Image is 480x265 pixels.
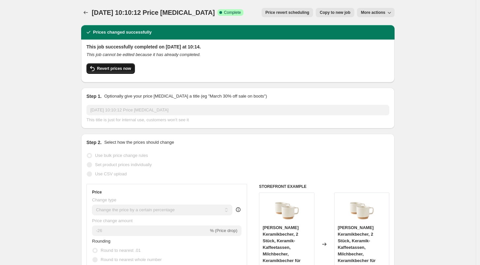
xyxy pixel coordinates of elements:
span: More actions [361,10,385,15]
button: Price revert scheduling [262,8,313,17]
span: Set product prices individually [95,162,152,167]
span: Rounding [92,239,111,244]
button: More actions [357,8,395,17]
button: Copy to new job [316,8,354,17]
p: Optionally give your price [MEDICAL_DATA] a title (eg "March 30% off sale on boots") [104,93,267,100]
span: Round to nearest .01 [101,248,141,253]
span: Round to nearest whole number [101,257,162,262]
div: help [235,206,241,213]
span: Revert prices now [97,66,131,71]
span: Price revert scheduling [266,10,309,15]
span: Change type [92,197,116,202]
span: Use CSV upload [95,171,127,176]
i: This job cannot be edited because it has already completed. [86,52,201,57]
span: This title is just for internal use, customers won't see it [86,117,189,122]
input: -15 [92,225,208,236]
img: 41QiLqTn6dL_80x.jpg [273,196,300,222]
button: Revert prices now [86,63,135,74]
span: Complete [224,10,241,15]
span: Copy to new job [320,10,350,15]
span: Use bulk price change rules [95,153,148,158]
h2: Step 2. [86,139,102,146]
h2: This job successfully completed on [DATE] at 10:14. [86,44,389,50]
span: [DATE] 10:10:12 Price [MEDICAL_DATA] [92,9,215,16]
img: 41QiLqTn6dL_80x.jpg [348,196,375,222]
button: Price change jobs [81,8,90,17]
p: Select how the prices should change [104,139,174,146]
input: 30% off holiday sale [86,105,389,115]
span: Price change amount [92,218,133,223]
h2: Step 1. [86,93,102,100]
h3: Price [92,190,102,195]
h2: Prices changed successfully [93,29,152,36]
span: % (Price drop) [210,228,237,233]
h6: STOREFRONT EXAMPLE [259,184,389,189]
